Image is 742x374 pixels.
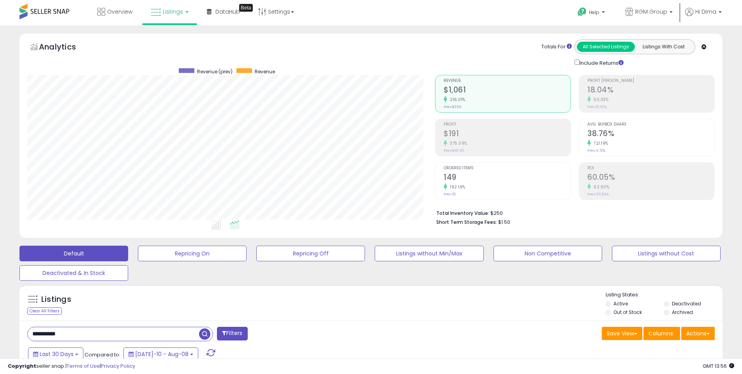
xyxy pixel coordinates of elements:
[138,246,247,261] button: Repricing On
[40,350,74,358] span: Last 30 Days
[587,173,714,183] h2: 60.05%
[8,362,36,370] strong: Copyright
[255,68,275,75] span: Revenue
[85,351,120,358] span: Compared to:
[436,219,497,225] b: Short Term Storage Fees:
[672,300,701,307] label: Deactivated
[602,327,642,340] button: Save View
[444,85,571,96] h2: $1,061
[681,327,715,340] button: Actions
[197,68,233,75] span: Revenue (prev)
[123,347,198,361] button: [DATE]-10 - Aug-08
[587,105,607,109] small: Prev: 12.00%
[436,210,489,216] b: Total Inventory Value:
[375,246,483,261] button: Listings without Min/Max
[444,79,571,83] span: Revenue
[436,208,709,217] li: $250
[498,218,510,226] span: $1.50
[447,140,467,146] small: 375.09%
[591,184,609,190] small: 62.60%
[591,140,608,146] small: 721.19%
[577,7,587,17] i: Get Help
[39,41,91,54] h5: Analytics
[703,362,734,370] span: 2025-09-8 13:56 GMT
[256,246,365,261] button: Repricing Off
[444,192,456,197] small: Prev: 51
[135,350,189,358] span: [DATE]-10 - Aug-08
[444,173,571,183] h2: 149
[589,9,599,16] span: Help
[27,307,62,315] div: Clear All Filters
[649,330,673,337] span: Columns
[606,291,723,299] p: Listing States:
[444,166,571,170] span: Ordered Items
[101,362,135,370] a: Privacy Policy
[19,265,128,281] button: Deactivated & In Stock
[444,148,464,153] small: Prev: $40.30
[685,8,722,25] a: Hi Dima
[569,58,633,67] div: Include Returns
[444,122,571,127] span: Profit
[493,246,602,261] button: Non Competitive
[19,246,128,261] button: Default
[571,1,613,25] a: Help
[217,327,247,340] button: Filters
[695,8,716,16] span: Hi Dima
[613,300,628,307] label: Active
[447,97,465,103] small: 216.01%
[541,43,572,51] div: Totals For
[613,309,642,316] label: Out of Stock
[577,42,635,52] button: All Selected Listings
[587,129,714,140] h2: 38.76%
[8,363,135,370] div: seller snap | |
[41,294,71,305] h5: Listings
[587,79,714,83] span: Profit [PERSON_NAME]
[447,184,465,190] small: 192.16%
[672,309,693,316] label: Archived
[587,85,714,96] h2: 18.04%
[591,97,608,103] small: 50.33%
[612,246,721,261] button: Listings without Cost
[643,327,680,340] button: Columns
[107,8,132,16] span: Overview
[444,129,571,140] h2: $191
[239,4,253,12] div: Tooltip anchor
[163,8,183,16] span: Listings
[215,8,240,16] span: DataHub
[587,166,714,170] span: ROI
[635,8,667,16] span: RGM Group
[587,122,714,127] span: Avg. Buybox Share
[634,42,693,52] button: Listings With Cost
[28,347,83,361] button: Last 30 Days
[444,105,461,109] small: Prev: $336
[587,192,609,197] small: Prev: 36.93%
[67,362,100,370] a: Terms of Use
[587,148,605,153] small: Prev: 4.72%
